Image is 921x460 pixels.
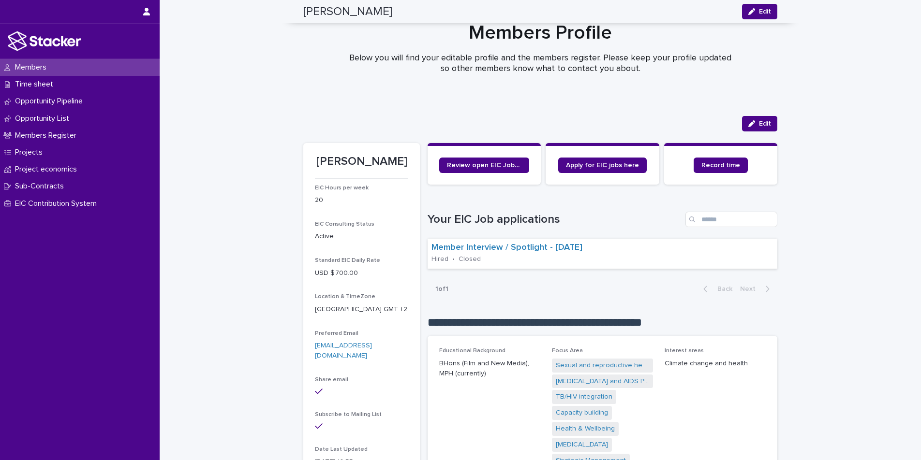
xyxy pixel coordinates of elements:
[439,348,505,354] span: Educational Background
[694,158,748,173] a: Record time
[11,148,50,157] p: Projects
[712,286,732,292] span: Back
[347,53,734,74] p: Below you will find your editable profile and the members register. Please keep your profile upda...
[736,285,777,293] button: Next
[315,304,408,315] p: [GEOGRAPHIC_DATA] GMT +2
[428,277,456,301] p: 1 of 1
[665,348,704,354] span: Interest areas
[11,114,77,123] p: Opportunity List
[11,182,72,191] p: Sub-Contracts
[431,255,448,263] p: Hired
[459,255,481,263] p: Closed
[11,199,104,208] p: EIC Contribution System
[315,268,408,278] p: USD $ 700.00
[439,158,529,173] a: Review open EIC Jobs here
[701,162,740,169] span: Record time
[315,412,382,417] span: Subscribe to Mailing List
[556,376,649,387] a: [MEDICAL_DATA] and AIDS Prevention and care service
[696,285,736,293] button: Back
[452,255,455,263] p: •
[303,21,777,44] h1: Members Profile
[315,342,372,359] a: [EMAIL_ADDRESS][DOMAIN_NAME]
[556,424,615,434] a: Health & Wellbeing
[315,258,380,263] span: Standard EIC Daily Rate
[552,348,583,354] span: Focus Area
[556,360,649,371] a: Sexual and reproductive health
[11,63,54,72] p: Members
[8,31,81,51] img: stacker-logo-white.png
[11,80,61,89] p: Time sheet
[11,97,90,106] p: Opportunity Pipeline
[447,162,521,169] span: Review open EIC Jobs here
[556,408,608,418] a: Capacity building
[740,286,761,292] span: Next
[428,239,777,269] a: Member Interview / Spotlight - [DATE] Hired•Closed
[315,155,408,169] p: [PERSON_NAME]
[315,195,408,205] p: 20
[556,440,608,450] a: [MEDICAL_DATA]
[315,294,375,300] span: Location & TimeZone
[431,243,582,253] a: Member Interview / Spotlight - [DATE]
[556,392,612,402] a: TB/HIV integration
[315,446,368,452] span: Date Last Updated
[11,131,84,140] p: Members Register
[558,158,647,173] a: Apply for EIC jobs here
[428,213,682,227] h1: Your EIC Job applications
[439,359,540,379] p: BHons (Film and New Media), MPH (currently)
[685,212,777,227] input: Search
[315,331,358,336] span: Preferred Email
[315,221,374,227] span: EIC Consulting Status
[665,359,766,369] p: Climate change and health
[566,162,639,169] span: Apply for EIC jobs here
[759,120,771,127] span: Edit
[315,185,369,191] span: EIC Hours per week
[315,231,408,242] p: Active
[742,116,777,131] button: Edit
[11,165,85,174] p: Project economics
[315,377,348,383] span: Share email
